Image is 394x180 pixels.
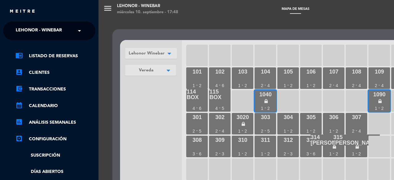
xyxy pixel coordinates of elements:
i: account_balance_wallet [15,85,23,92]
i: chrome_reader_mode [15,52,23,59]
a: chrome_reader_modeListado de Reservas [15,52,95,60]
a: account_boxClientes [15,69,95,76]
span: Lehonor - Winebar [16,24,62,37]
a: Configuración [15,135,95,143]
i: assessment [15,118,23,126]
i: settings_applications [15,135,23,142]
img: MEITRE [9,9,35,14]
a: calendar_monthCalendario [15,102,95,110]
a: Suscripción [15,152,95,159]
i: account_box [15,68,23,76]
a: account_balance_walletTransacciones [15,86,95,93]
a: Días abiertos [15,168,95,175]
a: assessmentANÁLISIS SEMANALES [15,119,95,126]
i: calendar_month [15,102,23,109]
